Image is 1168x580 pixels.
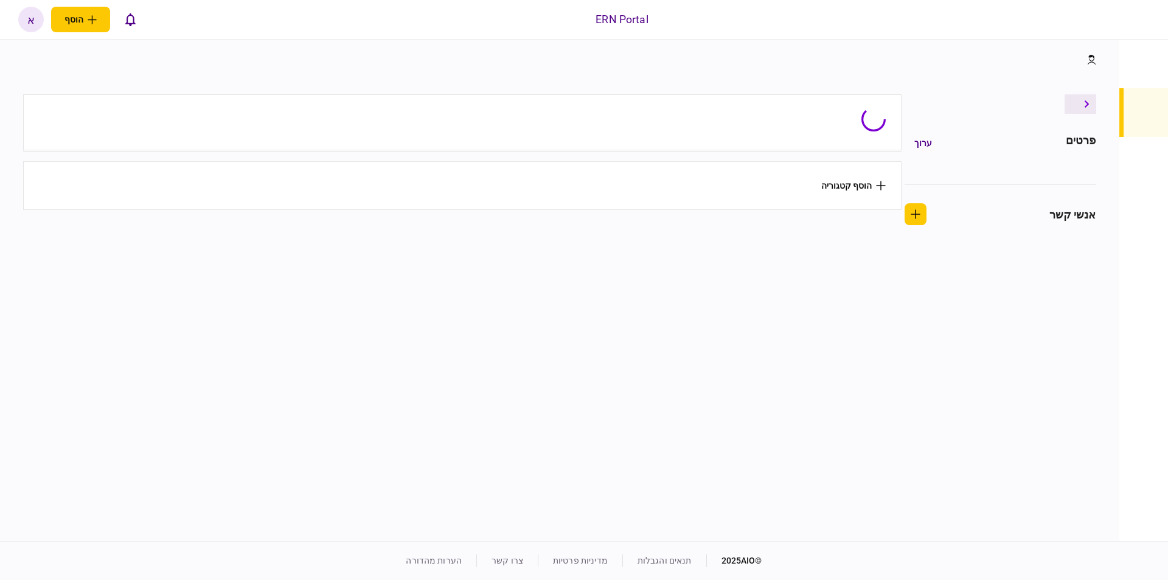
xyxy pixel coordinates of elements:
[553,556,608,565] a: מדיניות פרטיות
[638,556,692,565] a: תנאים והגבלות
[117,7,143,32] button: פתח רשימת התראות
[18,7,44,32] button: א
[51,7,110,32] button: פתח תפריט להוספת לקוח
[596,12,648,27] div: ERN Portal
[406,556,462,565] a: הערות מהדורה
[821,181,886,190] button: הוסף קטגוריה
[1049,206,1096,223] div: אנשי קשר
[905,132,942,154] button: ערוך
[1066,132,1096,154] div: פרטים
[492,556,523,565] a: צרו קשר
[706,554,762,567] div: © 2025 AIO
